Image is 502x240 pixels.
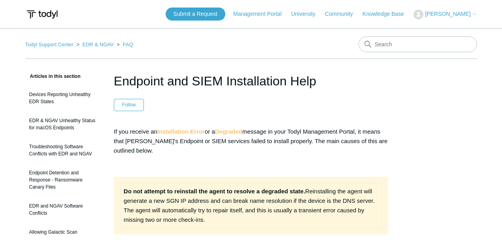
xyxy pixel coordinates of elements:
a: Allowing Galactic Scan [25,225,102,240]
strong: Do not attempt to reinstall the agent to resolve a degraded state. [124,188,305,195]
a: Community [325,10,361,18]
strong: Installation Error [157,128,205,135]
a: Management Portal [233,10,289,18]
strong: Degraded [215,128,242,135]
a: FAQ [123,42,133,47]
img: Todyl Support Center Help Center home page [25,7,59,22]
li: FAQ [115,42,133,47]
a: EDR and NGAV Software Conflicts [25,198,102,221]
a: Knowledge Base [362,10,412,18]
p: If you receive an or a message in your Todyl Management Portal, it means that [PERSON_NAME]'s End... [114,127,388,155]
a: University [291,10,323,18]
a: Devices Reporting Unhealthy EDR States [25,87,102,109]
button: Follow Article [114,99,144,111]
input: Search [359,36,477,52]
a: EDR & NGAV Unhealthy Status for macOS Endpoints [25,113,102,135]
h1: Endpoint and SIEM Installation Help [114,72,388,91]
a: Todyl Support Center [25,42,74,47]
button: [PERSON_NAME] [413,9,477,19]
a: Troubleshooting Software Conflicts with EDR and NGAV [25,139,102,161]
li: Todyl Support Center [25,42,75,47]
span: [PERSON_NAME] [425,11,470,17]
a: Submit a Request [166,8,225,21]
span: Articles in this section [25,74,81,79]
td: Reinstalling the agent will generate a new SGN IP address and can break name resolution if the de... [120,183,381,228]
a: EDR & NGAV [82,42,113,47]
a: Endpoint Detention and Response - Ransomware Canary Files [25,165,102,195]
li: EDR & NGAV [75,42,115,47]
